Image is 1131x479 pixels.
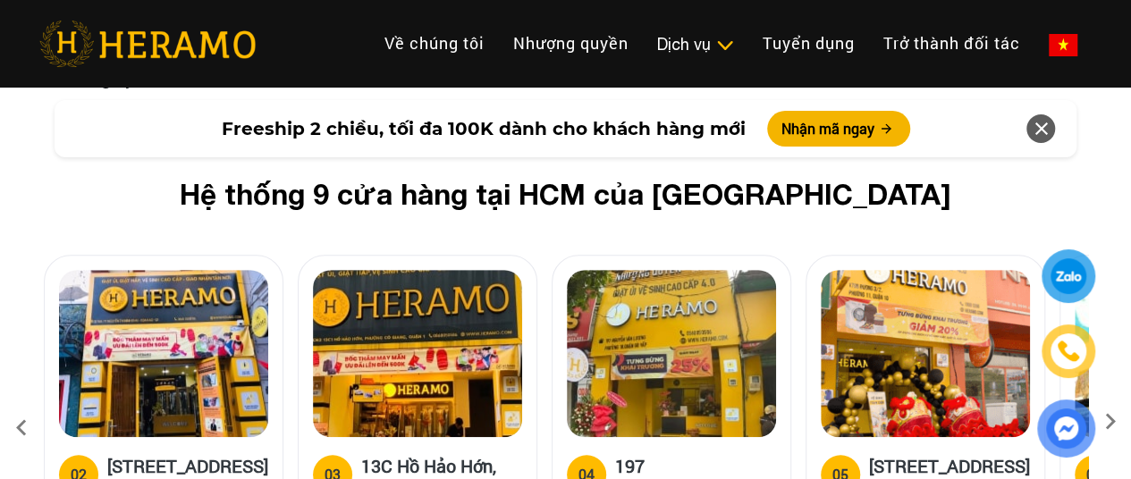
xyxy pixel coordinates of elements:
[567,270,776,437] img: heramo-197-nguyen-van-luong
[370,24,499,63] a: Về chúng tôi
[1044,327,1093,375] a: phone-icon
[748,24,869,63] a: Tuyển dụng
[869,24,1034,63] a: Trở thành đối tác
[821,270,1030,437] img: heramo-179b-duong-3-thang-2-phuong-11-quan-10
[222,115,746,142] span: Freeship 2 chiều, tối đa 100K dành cho khách hàng mới
[39,21,256,67] img: heramo-logo.png
[1059,341,1079,361] img: phone-icon
[59,270,268,437] img: heramo-18a-71-nguyen-thi-minh-khai-quan-1
[72,177,1059,211] h2: Hệ thống 9 cửa hàng tại HCM của [GEOGRAPHIC_DATA]
[499,24,643,63] a: Nhượng quyền
[715,37,734,55] img: subToggleIcon
[657,32,734,56] div: Dịch vụ
[767,111,910,147] button: Nhận mã ngay
[1049,34,1077,56] img: vn-flag.png
[313,270,522,437] img: heramo-13c-ho-hao-hon-quan-1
